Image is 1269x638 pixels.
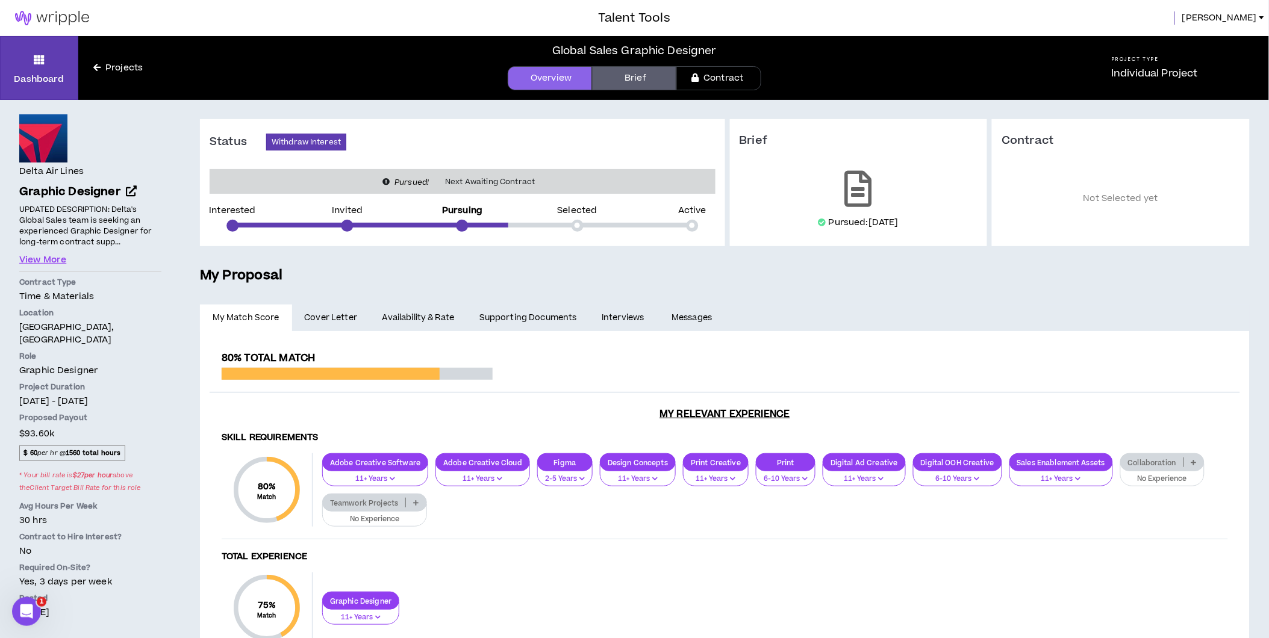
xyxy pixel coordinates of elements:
p: Dashboard [14,73,64,85]
p: Graphic Designer [323,596,399,605]
i: Pursued! [394,177,429,188]
p: 2-5 Years [545,474,585,485]
p: Collaboration [1121,458,1183,467]
button: 11+ Years [600,463,676,486]
span: Cover Letter [304,311,357,324]
a: Availability & Rate [370,305,467,331]
button: No Experience [1120,463,1205,486]
p: Adobe Creative Software [323,458,428,467]
p: No Experience [1128,474,1197,485]
p: Active [678,206,706,215]
p: No Experience [330,514,419,525]
p: 11+ Years [831,474,898,485]
p: Posted [19,593,161,604]
span: Next Awaiting Contract [438,176,542,188]
h4: Delta Air Lines [19,165,84,178]
iframe: Intercom live chat [12,597,41,626]
a: Projects [78,61,158,75]
span: [PERSON_NAME] [1182,11,1257,25]
p: Location [19,308,161,318]
button: 11+ Years [322,463,428,486]
p: 11+ Years [330,612,391,623]
p: Adobe Creative Cloud [436,458,529,467]
button: 2-5 Years [537,463,593,486]
span: 80% Total Match [222,351,315,365]
p: Not Selected yet [1002,166,1240,232]
a: Supporting Documents [467,305,589,331]
button: Withdraw Interest [266,134,346,150]
div: Global Sales Graphic Designer [552,43,717,59]
p: Print Creative [684,458,748,467]
p: Invited [332,206,363,215]
button: 11+ Years [683,463,749,486]
h3: Brief [740,134,978,148]
span: * Your bill rate is above the Client Target Bill Rate for this role [19,467,161,496]
p: 11+ Years [608,474,668,485]
p: 30 hrs [19,514,161,527]
p: Digital OOH Creative [914,458,1002,467]
p: Contract Type [19,277,161,288]
p: Interested [209,206,255,215]
p: Project Duration [19,382,161,392]
p: Yes, 3 days per week [19,575,161,588]
p: 11+ Years [1017,474,1105,485]
a: Interviews [590,305,659,331]
span: Graphic Designer [19,184,120,200]
small: Match [258,493,276,501]
p: Digital Ad Creative [823,458,905,467]
h4: Total Experience [222,551,1228,563]
button: View More [19,253,66,267]
h5: Project Type [1111,55,1198,63]
p: Individual Project [1111,66,1198,81]
p: Selected [558,206,597,215]
p: 6-10 Years [764,474,808,485]
strong: 1560 total hours [66,448,120,457]
button: 6-10 Years [756,463,815,486]
p: 6-10 Years [921,474,994,485]
p: Contract to Hire Interest? [19,531,161,542]
button: 11+ Years [322,602,399,625]
p: Sales Enablement Assets [1010,458,1112,467]
span: 75 % [258,599,276,612]
p: [DATE] [19,606,161,619]
p: Avg Hours Per Week [19,501,161,512]
span: 1 [37,597,46,607]
h3: Talent Tools [599,9,670,27]
span: $93.60k [19,426,54,442]
p: Figma [538,458,592,467]
p: Print [756,458,815,467]
a: Overview [508,66,592,90]
button: 11+ Years [1009,463,1113,486]
h3: Contract [1002,134,1240,148]
strong: $ 27 per hour [73,471,113,480]
p: 11+ Years [330,474,420,485]
a: My Match Score [200,305,292,331]
a: Graphic Designer [19,184,161,201]
strong: $ 60 [23,448,37,457]
small: Match [258,612,276,620]
h4: Skill Requirements [222,432,1228,444]
p: Role [19,351,161,362]
p: Required On-Site? [19,562,161,573]
a: Brief [592,66,676,90]
button: No Experience [322,504,427,527]
h3: My Relevant Experience [210,408,1240,420]
p: No [19,545,161,557]
p: 11+ Years [443,474,522,485]
p: Design Concepts [600,458,675,467]
span: Graphic Designer [19,364,98,377]
p: Time & Materials [19,290,161,303]
a: Contract [676,66,761,90]
p: Pursued: [DATE] [829,217,899,229]
p: [DATE] - [DATE] [19,395,161,407]
span: per hr @ [19,445,125,461]
p: [GEOGRAPHIC_DATA], [GEOGRAPHIC_DATA] [19,321,161,346]
p: UPDATED DESCRIPTION: Delta's Global Sales team is seeking an experienced Graphic Designer for lon... [19,203,161,249]
button: 6-10 Years [913,463,1002,486]
span: 80 % [258,480,276,493]
p: Proposed Payout [19,412,161,423]
button: 11+ Years [823,463,906,486]
p: 11+ Years [691,474,741,485]
h3: Status [210,135,266,149]
h5: My Proposal [200,265,1250,286]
